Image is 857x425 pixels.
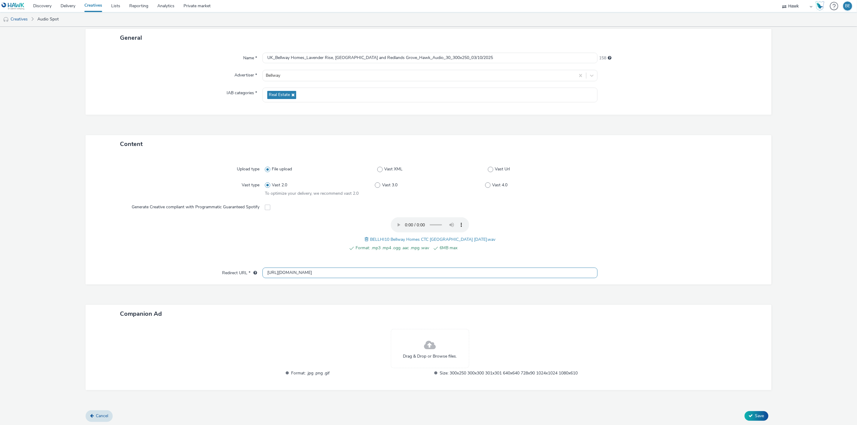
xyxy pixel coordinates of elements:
[845,2,850,11] div: BE
[269,92,290,98] span: Real Estate
[356,244,429,252] span: Format: .mp3 .mp4 .ogg .aac .mpg .wav
[608,55,611,61] div: Maximum 255 characters
[384,166,403,172] span: Vast XML
[440,370,578,377] span: Size: 300x250 300x300 301x301 640x640 728x90 1024x1024 1080x610
[370,237,495,242] span: BELLHI10 Bellway Homes CTC [GEOGRAPHIC_DATA] [DATE].wav
[272,166,292,172] span: File upload
[239,180,262,188] label: Vast type
[265,191,359,196] span: To optimize your delivery, we recommend vast 2.0
[120,140,143,148] span: Content
[815,1,824,11] img: Hawk Academy
[34,12,62,26] a: Audio Spot
[232,70,259,78] label: Advertiser *
[262,268,598,278] input: url...
[599,55,606,61] span: 158
[492,182,507,188] span: Vast 4.0
[241,53,259,61] label: Name *
[120,34,142,42] span: General
[86,410,113,422] a: Cancel
[403,353,457,359] span: Drag & Drop or Browse files.
[96,413,108,419] span: Cancel
[2,2,25,10] img: undefined Logo
[129,202,262,210] label: Generate Creative compliant with Programmatic Guaranteed Spotify
[291,370,429,377] span: Format: .jpg .png .gif
[755,413,764,419] span: Save
[272,182,287,188] span: Vast 2.0
[224,88,259,96] label: IAB categories *
[234,164,262,172] label: Upload type
[382,182,397,188] span: Vast 3.0
[745,411,768,421] button: Save
[495,166,510,172] span: Vast Url
[815,1,827,11] a: Hawk Academy
[3,17,9,23] img: audio
[262,53,598,63] input: Name
[220,268,259,276] label: Redirect URL *
[120,310,162,318] span: Companion Ad
[440,244,513,252] span: 6MB max
[250,270,257,276] div: URL will be used as a validation URL with some SSPs and it will be the redirection URL of your cr...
